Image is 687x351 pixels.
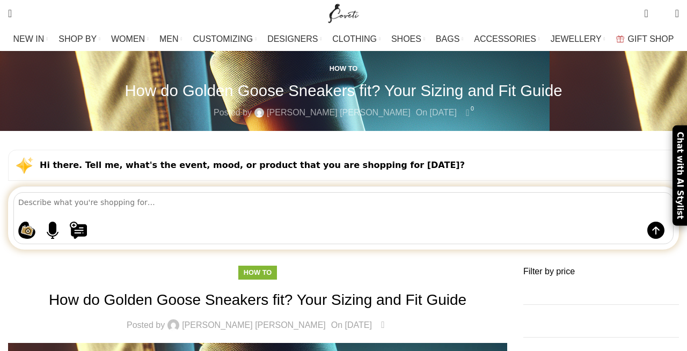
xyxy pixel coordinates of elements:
[125,81,562,100] h1: How do Golden Goose Sneakers fit? Your Sizing and Fit Guide
[214,106,252,120] span: Posted by
[59,28,100,50] a: SHOP BY
[111,34,145,44] span: WOMEN
[436,28,463,50] a: BAGS
[167,319,179,331] img: author-avatar
[59,34,97,44] span: SHOP BY
[391,28,425,50] a: SHOES
[244,268,272,276] a: How to
[111,28,149,50] a: WOMEN
[330,64,357,72] a: How to
[436,34,459,44] span: BAGS
[462,106,473,120] a: 0
[639,3,653,24] a: 0
[193,34,253,44] span: CUSTOMIZING
[332,34,377,44] span: CLOTHING
[13,28,48,50] a: NEW IN
[416,108,457,117] time: On [DATE]
[656,3,667,24] div: My Wishlist
[267,106,411,120] a: [PERSON_NAME] [PERSON_NAME]
[469,105,477,113] span: 0
[326,8,362,17] a: Site logo
[182,321,326,330] a: [PERSON_NAME] [PERSON_NAME]
[384,317,392,325] span: 0
[267,28,321,50] a: DESIGNERS
[127,321,165,330] span: Posted by
[616,35,624,42] img: GiftBag
[616,28,674,50] a: GIFT SHOP
[628,34,674,44] span: GIFT SHOP
[254,108,264,118] img: author-avatar
[159,34,179,44] span: MEN
[159,28,182,50] a: MEN
[551,34,602,44] span: JEWELLERY
[523,266,679,277] h3: Filter by price
[193,28,257,50] a: CUSTOMIZING
[377,318,389,332] a: 0
[332,28,381,50] a: CLOTHING
[267,34,318,44] span: DESIGNERS
[474,34,536,44] span: ACCESSORIES
[474,28,540,50] a: ACCESSORIES
[551,28,605,50] a: JEWELLERY
[8,289,507,310] h1: How do Golden Goose Sneakers fit? Your Sizing and Fit Guide
[331,320,372,330] time: On [DATE]
[391,34,421,44] span: SHOES
[3,28,684,50] div: Main navigation
[659,11,667,19] span: 0
[13,34,45,44] span: NEW IN
[3,3,17,24] a: Search
[645,5,653,13] span: 0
